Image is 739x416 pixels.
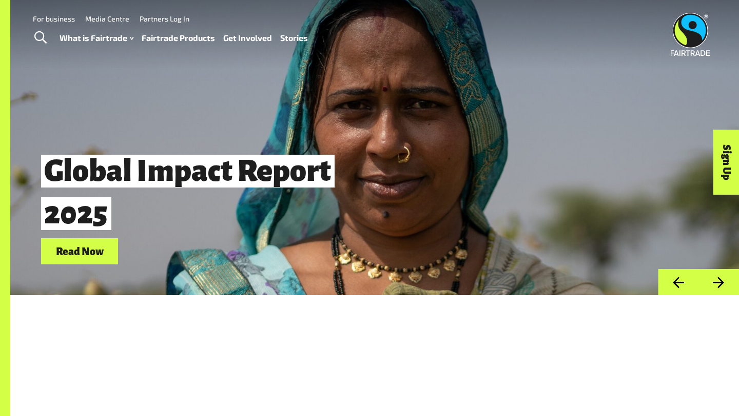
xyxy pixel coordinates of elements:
span: Global Impact Report 2025 [41,155,335,230]
a: Fairtrade Products [142,31,215,46]
button: Previous [658,269,698,295]
img: Fairtrade Australia New Zealand logo [671,13,710,56]
a: Read Now [41,238,118,264]
a: For business [33,14,75,23]
a: Stories [280,31,308,46]
a: Get Involved [223,31,272,46]
a: What is Fairtrade [60,31,133,46]
a: Partners Log In [140,14,189,23]
a: Toggle Search [28,25,53,51]
button: Next [698,269,739,295]
a: Media Centre [85,14,129,23]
